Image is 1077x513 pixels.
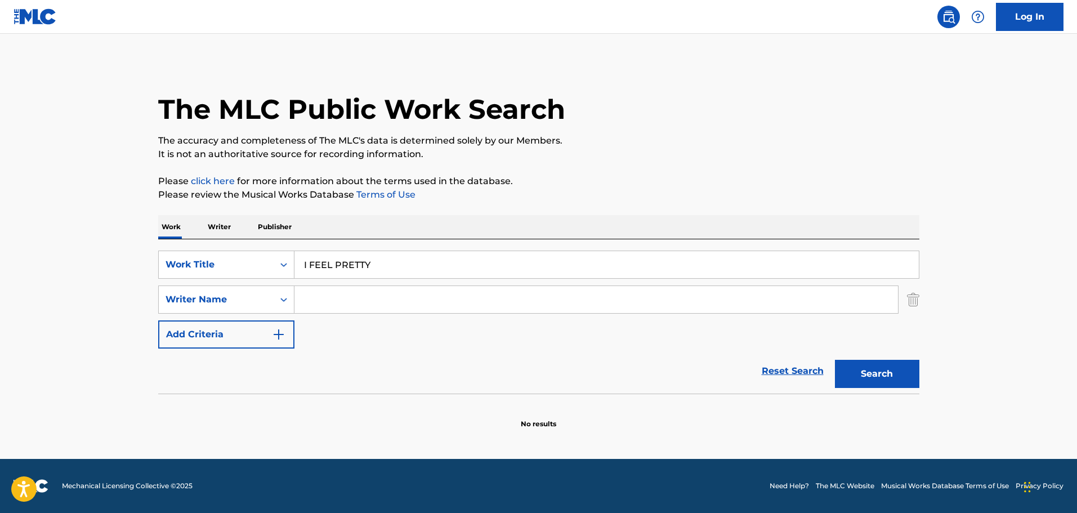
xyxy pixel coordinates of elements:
img: Delete Criterion [907,286,919,314]
div: Work Title [166,258,267,271]
p: Please for more information about the terms used in the database. [158,175,919,188]
img: MLC Logo [14,8,57,25]
p: Writer [204,215,234,239]
p: Please review the Musical Works Database [158,188,919,202]
p: No results [521,405,556,429]
div: Help [967,6,989,28]
a: Privacy Policy [1016,481,1063,491]
img: search [942,10,955,24]
div: Writer Name [166,293,267,306]
a: Need Help? [770,481,809,491]
p: Work [158,215,184,239]
p: Publisher [254,215,295,239]
a: Log In [996,3,1063,31]
a: Terms of Use [354,189,415,200]
form: Search Form [158,251,919,394]
button: Search [835,360,919,388]
div: Drag [1024,470,1031,504]
a: Reset Search [756,359,829,383]
iframe: Chat Widget [1021,459,1077,513]
a: click here [191,176,235,186]
img: help [971,10,985,24]
h1: The MLC Public Work Search [158,92,565,126]
button: Add Criteria [158,320,294,349]
a: Public Search [937,6,960,28]
span: Mechanical Licensing Collective © 2025 [62,481,193,491]
a: The MLC Website [816,481,874,491]
img: 9d2ae6d4665cec9f34b9.svg [272,328,285,341]
a: Musical Works Database Terms of Use [881,481,1009,491]
p: It is not an authoritative source for recording information. [158,148,919,161]
img: logo [14,479,48,493]
p: The accuracy and completeness of The MLC's data is determined solely by our Members. [158,134,919,148]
